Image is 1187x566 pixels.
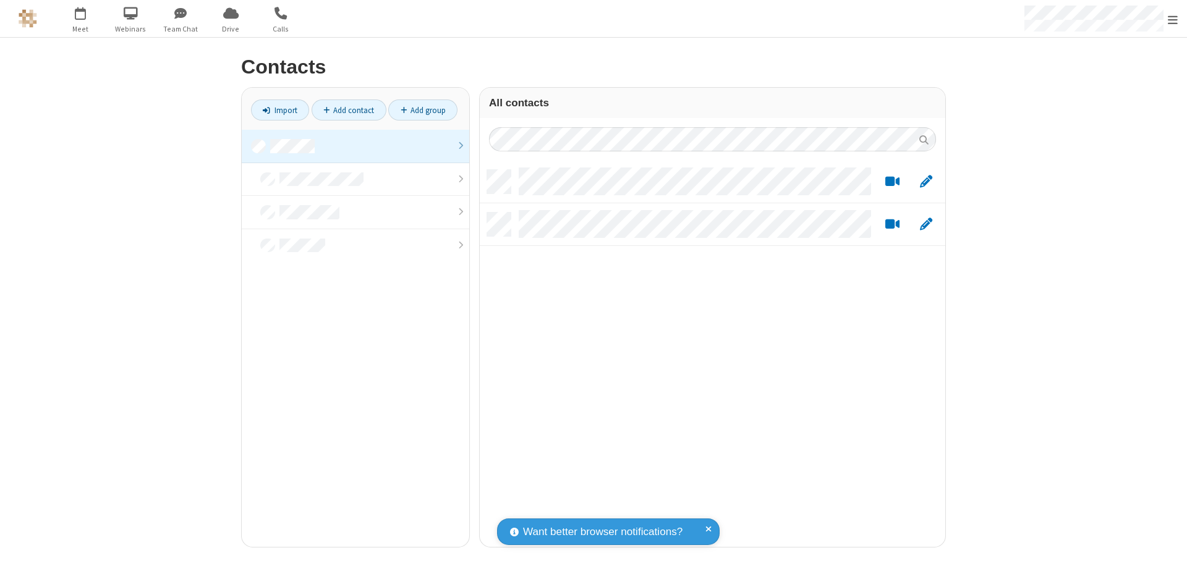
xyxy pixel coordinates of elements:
a: Add contact [312,99,386,120]
span: Want better browser notifications? [523,524,683,540]
span: Meet [57,23,104,35]
span: Team Chat [158,23,204,35]
span: Calls [258,23,304,35]
button: Edit [914,217,938,232]
button: Edit [914,174,938,190]
div: grid [480,161,945,547]
h2: Contacts [241,56,946,78]
img: QA Selenium DO NOT DELETE OR CHANGE [19,9,37,28]
button: Start a video meeting [880,174,904,190]
button: Start a video meeting [880,217,904,232]
h3: All contacts [489,97,936,109]
span: Webinars [108,23,154,35]
a: Import [251,99,309,120]
a: Add group [388,99,457,120]
span: Drive [208,23,254,35]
